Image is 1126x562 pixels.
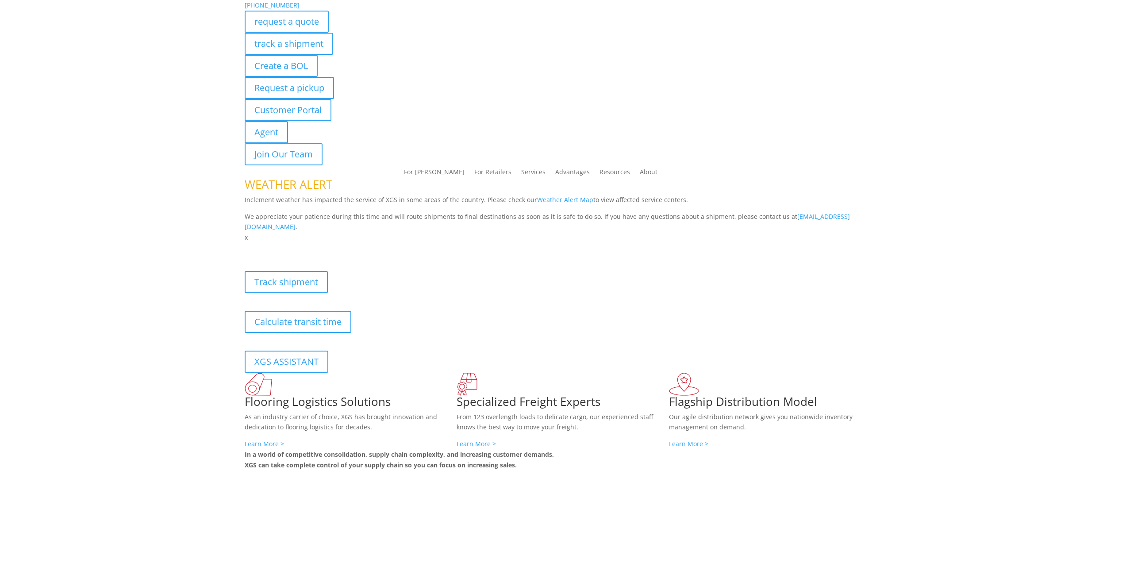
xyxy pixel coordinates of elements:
a: [PHONE_NUMBER] [245,1,300,9]
h1: Flooring Logistics Solutions [245,396,457,412]
a: Track shipment [245,271,328,293]
a: request a quote [245,11,329,33]
a: For Retailers [474,169,511,179]
b: In a world of competitive consolidation, supply chain complexity, and increasing customer demands... [245,450,554,469]
a: XGS ASSISTANT [245,351,328,373]
a: Learn More > [669,440,708,448]
a: Learn More > [457,440,496,448]
a: Services [521,169,546,179]
span: Our agile distribution network gives you nationwide inventory management on demand. [669,413,853,432]
a: Create a BOL [245,55,318,77]
a: Advantages [555,169,590,179]
h1: Flagship Distribution Model [669,396,881,412]
a: Join Our Team [245,143,323,165]
p: Inclement weather has impacted the service of XGS in some areas of the country. Please check our ... [245,195,882,211]
a: For [PERSON_NAME] [404,169,465,179]
span: WEATHER ALERT [245,176,332,192]
img: xgs-icon-total-supply-chain-intelligence-red [245,373,272,396]
a: Agent [245,121,288,143]
p: We appreciate your patience during this time and will route shipments to final destinations as so... [245,211,882,233]
a: About [640,169,657,179]
a: Request a pickup [245,77,334,99]
img: xgs-icon-flagship-distribution-model-red [669,373,699,396]
span: As an industry carrier of choice, XGS has brought innovation and dedication to flooring logistics... [245,413,437,432]
a: Weather Alert Map [537,195,593,204]
p: x [245,232,882,243]
a: track a shipment [245,33,333,55]
a: Calculate transit time [245,311,351,333]
p: From 123 overlength loads to delicate cargo, our experienced staff knows the best way to move you... [457,412,669,439]
a: Learn More > [245,440,284,448]
a: Resources [600,169,630,179]
img: xgs-icon-focused-on-flooring-red [457,373,477,396]
b: Visibility, transparency, and control for your entire supply chain. [245,244,442,252]
h1: Specialized Freight Experts [457,396,669,412]
a: Customer Portal [245,99,331,121]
